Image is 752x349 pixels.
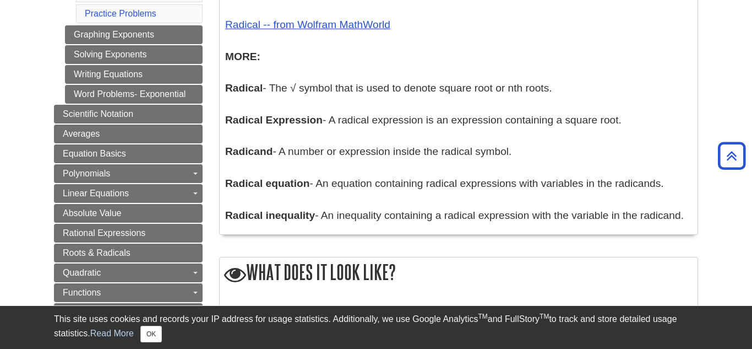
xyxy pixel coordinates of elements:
[90,329,134,338] a: Read More
[63,288,101,297] span: Functions
[54,184,203,203] a: Linear Equations
[225,210,315,221] b: Radical inequality
[63,189,129,198] span: Linear Equations
[54,164,203,183] a: Polynomials
[63,248,130,257] span: Roots & Radicals
[54,204,203,223] a: Absolute Value
[225,146,273,157] b: Radicand
[54,283,203,302] a: Functions
[220,257,697,289] h2: What does it look like?
[85,9,156,18] a: Practice Problems
[714,148,749,163] a: Back to Top
[63,169,110,178] span: Polynomials
[140,326,162,342] button: Close
[65,45,203,64] a: Solving Exponents
[478,313,487,320] sup: TM
[54,264,203,282] a: Quadratic
[65,85,203,104] a: Word Problems- Exponential
[540,313,549,320] sup: TM
[225,19,390,30] a: Radical -- from Wolfram MathWorld
[63,268,101,277] span: Quadratic
[225,114,323,126] b: Radical Expression
[63,149,126,158] span: Equation Basics
[63,208,121,218] span: Absolute Value
[63,228,145,238] span: Rational Expressions
[54,244,203,262] a: Roots & Radicals
[54,144,203,163] a: Equation Basics
[225,178,310,189] b: Radical equation
[225,51,260,62] b: MORE:
[65,25,203,44] a: Graphing Exponents
[54,224,203,243] a: Rational Expressions
[63,109,133,119] span: Scientific Notation
[225,82,263,94] b: Radical
[225,302,692,318] p: A general example to help you recognize patterns and spot the information you're looking for
[54,125,203,143] a: Averages
[65,65,203,84] a: Writing Equations
[54,303,203,322] a: Algebraic Ratios & Proportions
[54,105,203,124] a: Scientific Notation
[63,129,100,138] span: Averages
[54,313,698,342] div: This site uses cookies and records your IP address for usage statistics. Additionally, we use Goo...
